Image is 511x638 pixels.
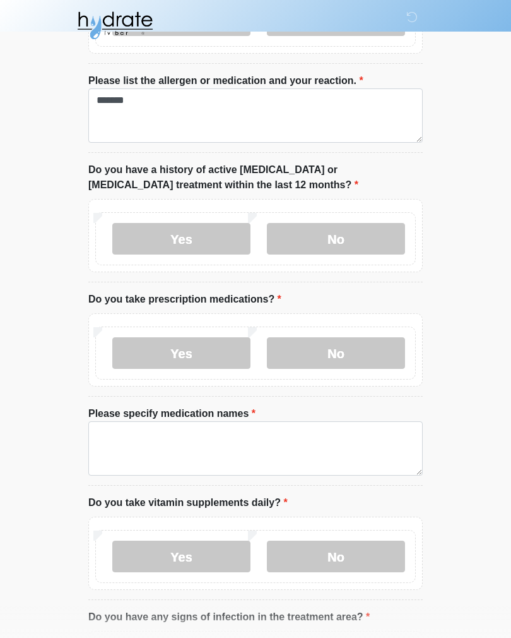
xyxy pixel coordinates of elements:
label: Do you take prescription medications? [88,292,281,307]
label: No [267,337,405,369]
label: Do you take vitamin supplements daily? [88,495,288,510]
label: No [267,223,405,255]
label: No [267,541,405,572]
label: Do you have any signs of infection in the treatment area? [88,610,370,625]
label: Yes [112,337,250,369]
label: Please specify medication names [88,406,255,421]
label: Yes [112,223,250,255]
label: Please list the allergen or medication and your reaction. [88,73,363,88]
img: Hydrate IV Bar - Fort Collins Logo [76,9,154,41]
label: Do you have a history of active [MEDICAL_DATA] or [MEDICAL_DATA] treatment within the last 12 mon... [88,162,423,193]
label: Yes [112,541,250,572]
